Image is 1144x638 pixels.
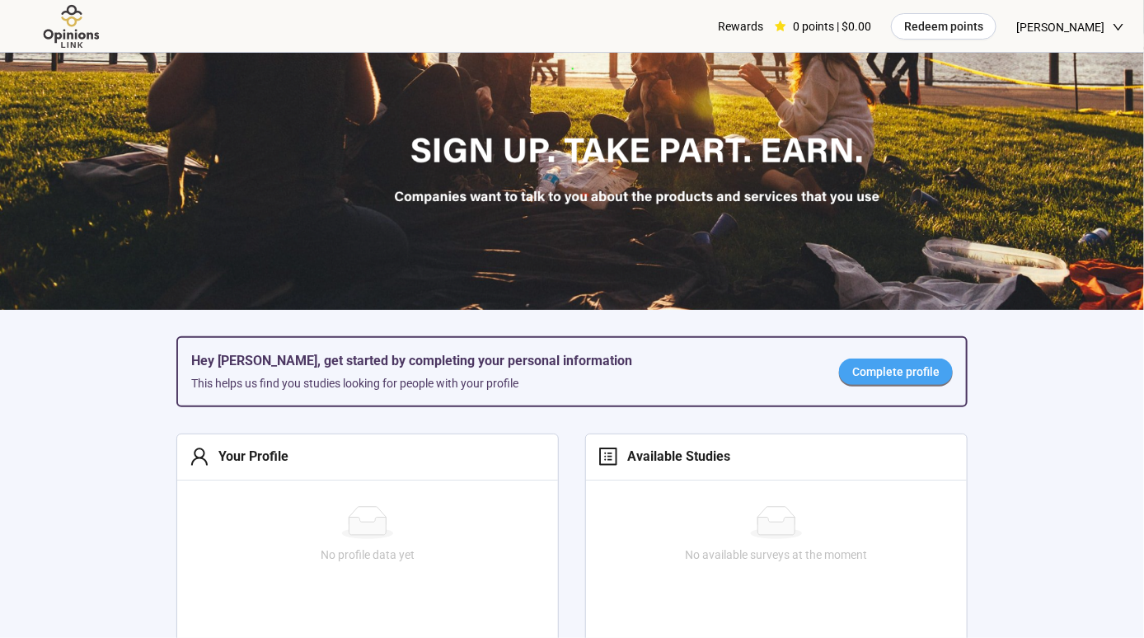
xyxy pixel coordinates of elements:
div: This helps us find you studies looking for people with your profile [191,374,813,392]
span: Redeem points [904,17,983,35]
div: Available Studies [618,446,730,467]
span: user [190,447,209,467]
button: Redeem points [891,13,996,40]
span: Complete profile [852,363,940,381]
span: star [775,21,786,32]
h5: Hey [PERSON_NAME], get started by completing your personal information [191,351,813,371]
span: down [1113,21,1124,33]
div: No profile data yet [184,546,551,564]
a: Complete profile [839,359,953,385]
div: No available surveys at the moment [593,546,960,564]
div: Your Profile [209,446,288,467]
span: profile [598,447,618,467]
span: [PERSON_NAME] [1016,1,1104,54]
